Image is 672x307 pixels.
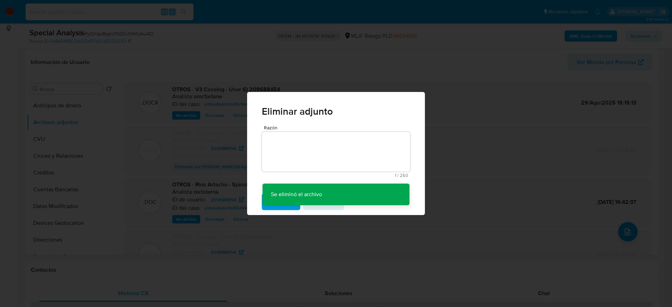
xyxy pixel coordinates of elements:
[262,107,410,116] span: Eliminar adjunto
[262,193,300,210] button: Eliminar
[312,194,335,209] span: Cancelar
[264,173,408,178] span: Máximo 250 caracteres
[247,92,425,215] div: Eliminar adjunto
[262,132,410,172] textarea: Razón
[262,184,330,205] p: Se eliminó el archivo
[271,194,291,209] span: Eliminar
[264,125,412,130] span: Razón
